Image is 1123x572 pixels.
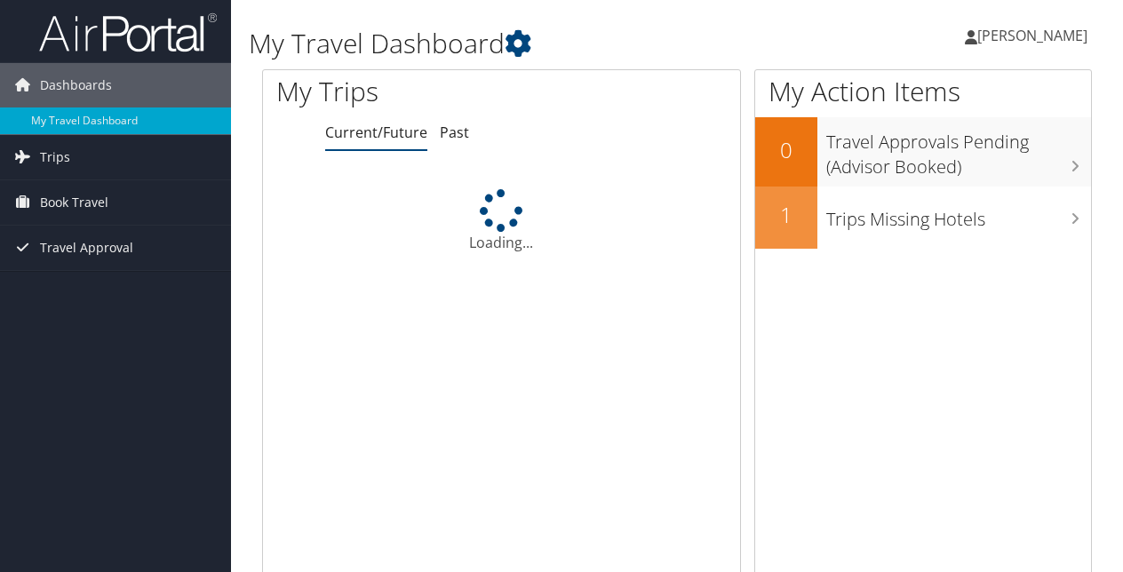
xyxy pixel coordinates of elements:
h3: Travel Approvals Pending (Advisor Booked) [826,121,1091,179]
img: airportal-logo.png [39,12,217,53]
a: 1Trips Missing Hotels [755,187,1091,249]
h1: My Trips [276,73,528,110]
h1: My Travel Dashboard [249,25,820,62]
a: Past [440,123,469,142]
span: Dashboards [40,63,112,107]
h2: 1 [755,200,817,230]
a: 0Travel Approvals Pending (Advisor Booked) [755,117,1091,186]
a: [PERSON_NAME] [965,9,1105,62]
h2: 0 [755,135,817,165]
span: Trips [40,135,70,179]
h3: Trips Missing Hotels [826,198,1091,232]
span: Book Travel [40,180,108,225]
span: [PERSON_NAME] [977,26,1087,45]
span: Travel Approval [40,226,133,270]
div: Loading... [263,189,740,253]
a: Current/Future [325,123,427,142]
h1: My Action Items [755,73,1091,110]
